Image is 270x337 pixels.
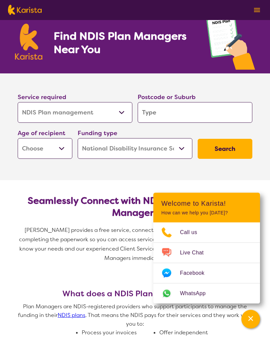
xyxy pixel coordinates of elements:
span: Live Chat [180,248,212,258]
p: Plan Managers are NDIS-registered providers who support participants to manage the funding in the... [15,303,255,329]
h1: Find NDIS Plan Managers Near You [54,30,193,56]
button: Channel Menu [241,310,260,329]
img: Karista logo [15,24,42,60]
img: Karista logo [8,5,42,15]
span: Call us [180,228,205,238]
span: Facebook [180,268,212,278]
button: Search [198,139,252,159]
label: Postcode or Suburb [138,93,196,101]
input: Type [138,102,252,123]
label: Funding type [78,129,117,137]
h2: Seamlessly Connect with NDIS-Registered Plan Managers [23,195,247,219]
label: Age of recipient [18,129,65,137]
span: WhatsApp [180,289,214,299]
a: NDIS plans [58,312,85,319]
span: [PERSON_NAME] provides a free service, connecting you to NDIS Plan Managers and completing the pa... [19,227,253,262]
a: Web link opens in a new tab. [153,284,260,304]
label: Service required [18,93,66,101]
img: menu [254,8,260,12]
h2: Welcome to Karista! [161,200,252,208]
p: How can we help you [DATE]? [161,210,252,216]
img: plan-management [206,15,255,74]
div: Channel Menu [153,193,260,304]
h3: What does a NDIS Plan Manager do? [15,289,255,299]
ul: Choose channel [153,223,260,304]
